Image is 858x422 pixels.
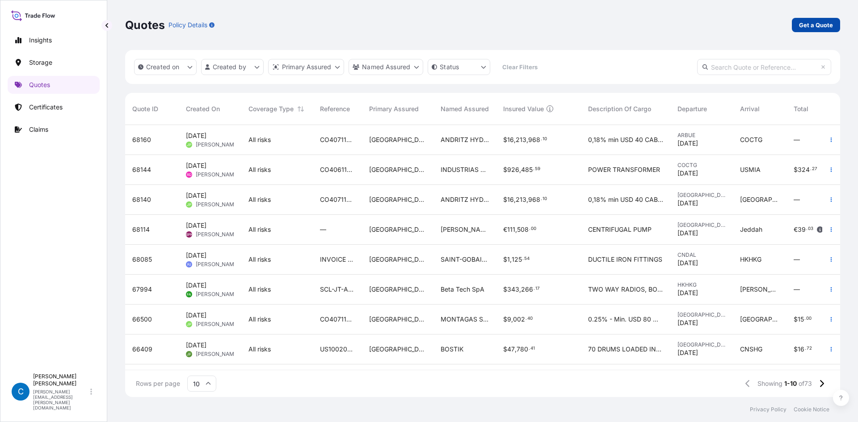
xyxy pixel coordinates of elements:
[503,256,507,263] span: $
[248,104,294,113] span: Coverage Type
[677,221,726,229] span: [GEOGRAPHIC_DATA]
[677,162,726,169] span: COCTG
[757,379,782,388] span: Showing
[369,315,426,324] span: [GEOGRAPHIC_DATA]
[588,104,651,113] span: Description Of Cargo
[187,320,191,329] span: JP
[541,138,542,141] span: .
[186,311,206,320] span: [DATE]
[588,285,663,294] span: TWO WAY RADIOS, BODYCAMS AND ACCESORIES (CHARGER, CABLE, DATA COLLECTION STATION) HS: 851714 vol ...
[528,137,540,143] span: 968
[248,165,271,174] span: All risks
[29,103,63,112] p: Certificates
[677,104,707,113] span: Departure
[516,137,526,143] span: 213
[248,255,271,264] span: All risks
[740,104,760,113] span: Arrival
[507,167,519,173] span: 926
[677,311,726,318] span: [GEOGRAPHIC_DATA]
[8,121,100,138] a: Claims
[812,167,817,171] span: 27
[527,317,533,320] span: 40
[196,171,239,178] span: [PERSON_NAME]
[33,389,88,410] p: [PERSON_NAME][EMAIL_ADDRESS][PERSON_NAME][DOMAIN_NAME]
[196,261,239,268] span: [PERSON_NAME]
[132,255,152,264] span: 68085
[187,200,191,209] span: JP
[740,285,779,294] span: [PERSON_NAME]
[369,165,426,174] span: [GEOGRAPHIC_DATA]
[248,135,271,144] span: All risks
[186,104,220,113] span: Created On
[187,290,191,299] span: FA
[196,231,239,238] span: [PERSON_NAME]
[794,406,829,413] a: Cookie Notice
[502,63,538,71] p: Clear Filters
[441,104,489,113] span: Named Assured
[369,104,419,113] span: Primary Assured
[512,256,522,263] span: 125
[369,255,426,264] span: [GEOGRAPHIC_DATA]
[320,104,350,113] span: Reference
[541,197,542,201] span: .
[519,286,521,292] span: ,
[798,346,804,352] span: 16
[507,226,515,233] span: 111
[588,165,660,174] span: POWER TRANSFORMER
[441,165,489,174] span: INDUSTRIAS ELECTROMECANICAS MAGENTRON
[196,321,239,328] span: [PERSON_NAME]
[369,285,426,294] span: [GEOGRAPHIC_DATA]
[507,346,515,352] span: 47
[507,316,511,322] span: 9
[441,255,489,264] span: SAINT-GOBAIN [PERSON_NAME]([GEOGRAPHIC_DATA]) PIPELINES TECHNOLOGY CO., LTD.
[29,125,48,134] p: Claims
[794,346,798,352] span: $
[588,195,663,204] span: 0,18% min USD 40 CABLES DE COBRE DE BAJA TENSIÓN VS. DIMENSIONES EN BOBINAS [PERSON_NAME]
[677,132,726,139] span: ARBUE
[677,192,726,199] span: [GEOGRAPHIC_DATA]
[196,351,239,358] span: [PERSON_NAME]
[441,285,484,294] span: Beta Tech SpA
[677,259,698,267] span: [DATE]
[362,63,410,71] p: Named Assured
[132,285,152,294] span: 67994
[535,167,540,171] span: 59
[282,63,331,71] p: Primary Assured
[531,227,536,230] span: 00
[186,221,206,230] span: [DATE]
[349,59,423,75] button: cargoOwner Filter options
[186,191,206,200] span: [DATE]
[187,350,191,359] span: JF
[740,225,762,234] span: Jeddah
[187,260,191,269] span: PJ
[196,291,239,298] span: [PERSON_NAME]
[187,140,191,149] span: JP
[503,346,507,352] span: $
[535,287,540,290] span: 17
[503,316,507,322] span: $
[248,195,271,204] span: All risks
[186,230,193,239] span: BPK
[369,225,426,234] span: [GEOGRAPHIC_DATA]
[248,285,271,294] span: All risks
[320,285,355,294] span: SCL-JT-AIR-001374
[503,226,507,233] span: €
[740,165,761,174] span: USMIA
[798,226,806,233] span: 39
[528,196,540,203] span: 968
[804,317,806,320] span: .
[196,201,239,208] span: [PERSON_NAME]
[543,197,547,201] span: 10
[134,59,197,75] button: createdOn Filter options
[369,135,426,144] span: [GEOGRAPHIC_DATA]
[320,195,355,204] span: CO4071150571
[588,315,663,324] span: 0.25% - Min. USD 80 MEDIDOR FLOTADOR R6281-23 1/8-24T, [GEOGRAPHIC_DATA]
[513,316,525,322] span: 002
[677,281,726,288] span: HKHKG
[132,345,152,354] span: 66409
[168,21,207,29] p: Policy Details
[740,135,762,144] span: COCTG
[320,165,355,174] span: CO4061153803
[428,59,490,75] button: certificateStatus Filter options
[29,58,52,67] p: Storage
